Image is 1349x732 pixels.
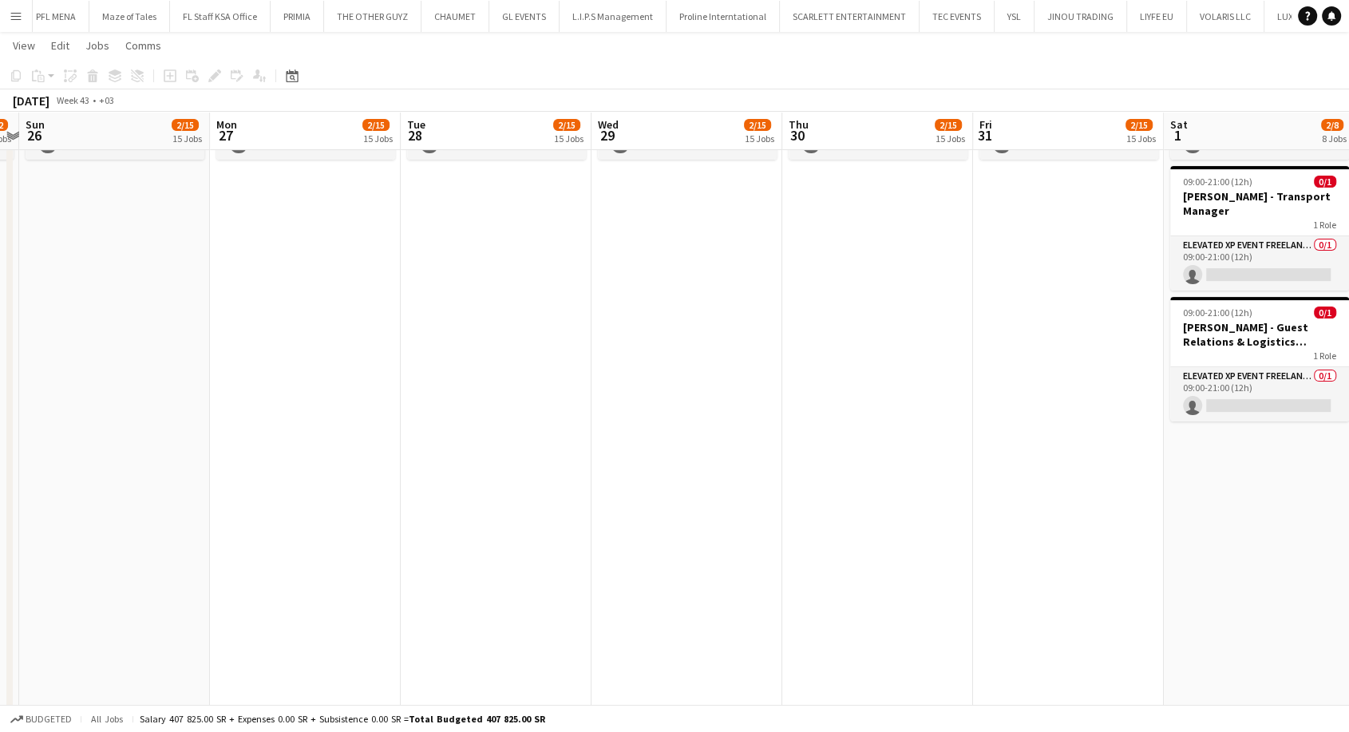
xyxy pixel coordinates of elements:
button: LUXURY KSA [1264,1,1339,32]
button: PRIMIA [271,1,324,32]
span: Budgeted [26,714,72,725]
button: Budgeted [8,710,74,728]
button: Maze of Tales [89,1,170,32]
button: VOLARIS LLC [1187,1,1264,32]
span: All jobs [88,713,126,725]
button: YSL [995,1,1034,32]
button: FL Staff KSA Office [170,1,271,32]
span: View [13,38,35,53]
div: +03 [99,94,114,106]
button: JINOU TRADING [1034,1,1127,32]
span: Edit [51,38,69,53]
a: Jobs [79,35,116,56]
button: GL EVENTS [489,1,560,32]
button: LIYFE EU [1127,1,1187,32]
button: CHAUMET [421,1,489,32]
a: Comms [119,35,168,56]
div: Salary 407 825.00 SR + Expenses 0.00 SR + Subsistence 0.00 SR = [140,713,545,725]
a: View [6,35,42,56]
button: SCARLETT ENTERTAINMENT [780,1,920,32]
button: Proline Interntational [667,1,780,32]
span: Total Budgeted 407 825.00 SR [409,713,545,725]
button: TEC EVENTS [920,1,995,32]
span: Comms [125,38,161,53]
button: PFL MENA [23,1,89,32]
a: Edit [45,35,76,56]
div: [DATE] [13,93,49,109]
button: THE OTHER GUYZ [324,1,421,32]
button: L.I.P.S Management [560,1,667,32]
span: Week 43 [53,94,93,106]
span: Jobs [85,38,109,53]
